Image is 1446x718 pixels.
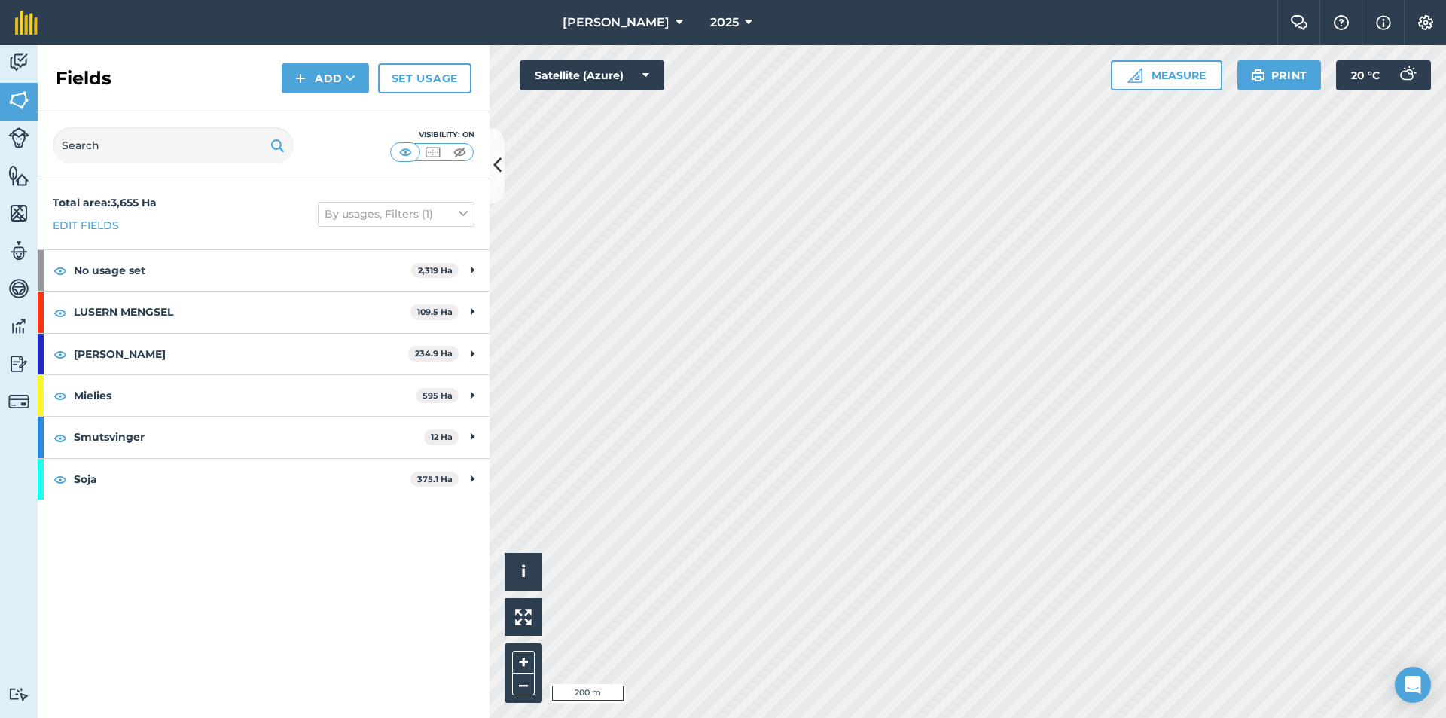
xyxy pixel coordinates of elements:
[521,562,526,581] span: i
[418,265,453,276] strong: 2,319 Ha
[74,292,410,332] strong: LUSERN MENGSEL
[53,345,67,363] img: svg+xml;base64,PHN2ZyB4bWxucz0iaHR0cDovL3d3dy53My5vcmcvMjAwMC9zdmciIHdpZHRoPSIxOCIgaGVpZ2h0PSIyNC...
[423,145,442,160] img: svg+xml;base64,PHN2ZyB4bWxucz0iaHR0cDovL3d3dy53My5vcmcvMjAwMC9zdmciIHdpZHRoPSI1MCIgaGVpZ2h0PSI0MC...
[38,459,490,500] div: Soja375.1 Ha
[8,164,29,187] img: svg+xml;base64,PHN2ZyB4bWxucz0iaHR0cDovL3d3dy53My5vcmcvMjAwMC9zdmciIHdpZHRoPSI1NiIgaGVpZ2h0PSI2MC...
[295,69,306,87] img: svg+xml;base64,PHN2ZyB4bWxucz0iaHR0cDovL3d3dy53My5vcmcvMjAwMC9zdmciIHdpZHRoPSIxNCIgaGVpZ2h0PSIyNC...
[512,651,535,674] button: +
[282,63,369,93] button: Add
[563,14,670,32] span: [PERSON_NAME]
[38,292,490,332] div: LUSERN MENGSEL109.5 Ha
[8,277,29,300] img: svg+xml;base64,PD94bWwgdmVyc2lvbj0iMS4wIiBlbmNvZGluZz0idXRmLTgiPz4KPCEtLSBHZW5lcmF0b3I6IEFkb2JlIE...
[53,196,157,209] strong: Total area : 3,655 Ha
[1127,68,1142,83] img: Ruler icon
[431,432,453,442] strong: 12 Ha
[318,202,474,226] button: By usages, Filters (1)
[8,391,29,412] img: svg+xml;base64,PD94bWwgdmVyc2lvbj0iMS4wIiBlbmNvZGluZz0idXRmLTgiPz4KPCEtLSBHZW5lcmF0b3I6IEFkb2JlIE...
[53,127,294,163] input: Search
[415,348,453,359] strong: 234.9 Ha
[74,334,408,374] strong: [PERSON_NAME]
[53,429,67,447] img: svg+xml;base64,PHN2ZyB4bWxucz0iaHR0cDovL3d3dy53My5vcmcvMjAwMC9zdmciIHdpZHRoPSIxOCIgaGVpZ2h0PSIyNC...
[710,14,739,32] span: 2025
[8,315,29,338] img: svg+xml;base64,PD94bWwgdmVyc2lvbj0iMS4wIiBlbmNvZGluZz0idXRmLTgiPz4KPCEtLSBHZW5lcmF0b3I6IEFkb2JlIE...
[1417,15,1435,30] img: A cog icon
[1376,14,1391,32] img: svg+xml;base64,PHN2ZyB4bWxucz0iaHR0cDovL3d3dy53My5vcmcvMjAwMC9zdmciIHdpZHRoPSIxNyIgaGVpZ2h0PSIxNy...
[38,334,490,374] div: [PERSON_NAME]234.9 Ha
[423,390,453,401] strong: 595 Ha
[1351,60,1380,90] span: 20 ° C
[378,63,471,93] a: Set usage
[8,353,29,375] img: svg+xml;base64,PD94bWwgdmVyc2lvbj0iMS4wIiBlbmNvZGluZz0idXRmLTgiPz4KPCEtLSBHZW5lcmF0b3I6IEFkb2JlIE...
[270,136,285,154] img: svg+xml;base64,PHN2ZyB4bWxucz0iaHR0cDovL3d3dy53My5vcmcvMjAwMC9zdmciIHdpZHRoPSIxOSIgaGVpZ2h0PSIyNC...
[1336,60,1431,90] button: 20 °C
[1111,60,1222,90] button: Measure
[390,129,474,141] div: Visibility: On
[1332,15,1350,30] img: A question mark icon
[450,145,469,160] img: svg+xml;base64,PHN2ZyB4bWxucz0iaHR0cDovL3d3dy53My5vcmcvMjAwMC9zdmciIHdpZHRoPSI1MCIgaGVpZ2h0PSI0MC...
[8,202,29,225] img: svg+xml;base64,PHN2ZyB4bWxucz0iaHR0cDovL3d3dy53My5vcmcvMjAwMC9zdmciIHdpZHRoPSI1NiIgaGVpZ2h0PSI2MC...
[1237,60,1322,90] button: Print
[505,553,542,591] button: i
[53,261,67,280] img: svg+xml;base64,PHN2ZyB4bWxucz0iaHR0cDovL3d3dy53My5vcmcvMjAwMC9zdmciIHdpZHRoPSIxOCIgaGVpZ2h0PSIyNC...
[515,609,532,625] img: Four arrows, one pointing top left, one top right, one bottom right and the last bottom left
[512,674,535,695] button: –
[1290,15,1308,30] img: Two speech bubbles overlapping with the left bubble in the forefront
[1392,60,1422,90] img: svg+xml;base64,PD94bWwgdmVyc2lvbj0iMS4wIiBlbmNvZGluZz0idXRmLTgiPz4KPCEtLSBHZW5lcmF0b3I6IEFkb2JlIE...
[38,250,490,291] div: No usage set2,319 Ha
[8,51,29,74] img: svg+xml;base64,PD94bWwgdmVyc2lvbj0iMS4wIiBlbmNvZGluZz0idXRmLTgiPz4KPCEtLSBHZW5lcmF0b3I6IEFkb2JlIE...
[53,470,67,488] img: svg+xml;base64,PHN2ZyB4bWxucz0iaHR0cDovL3d3dy53My5vcmcvMjAwMC9zdmciIHdpZHRoPSIxOCIgaGVpZ2h0PSIyNC...
[74,417,424,457] strong: Smutsvinger
[1251,66,1265,84] img: svg+xml;base64,PHN2ZyB4bWxucz0iaHR0cDovL3d3dy53My5vcmcvMjAwMC9zdmciIHdpZHRoPSIxOSIgaGVpZ2h0PSIyNC...
[520,60,664,90] button: Satellite (Azure)
[38,417,490,457] div: Smutsvinger12 Ha
[56,66,111,90] h2: Fields
[15,11,38,35] img: fieldmargin Logo
[74,250,411,291] strong: No usage set
[38,375,490,416] div: Mielies595 Ha
[74,459,410,500] strong: Soja
[53,386,67,405] img: svg+xml;base64,PHN2ZyB4bWxucz0iaHR0cDovL3d3dy53My5vcmcvMjAwMC9zdmciIHdpZHRoPSIxOCIgaGVpZ2h0PSIyNC...
[8,240,29,262] img: svg+xml;base64,PD94bWwgdmVyc2lvbj0iMS4wIiBlbmNvZGluZz0idXRmLTgiPz4KPCEtLSBHZW5lcmF0b3I6IEFkb2JlIE...
[396,145,415,160] img: svg+xml;base64,PHN2ZyB4bWxucz0iaHR0cDovL3d3dy53My5vcmcvMjAwMC9zdmciIHdpZHRoPSI1MCIgaGVpZ2h0PSI0MC...
[417,474,453,484] strong: 375.1 Ha
[8,127,29,148] img: svg+xml;base64,PD94bWwgdmVyc2lvbj0iMS4wIiBlbmNvZGluZz0idXRmLTgiPz4KPCEtLSBHZW5lcmF0b3I6IEFkb2JlIE...
[53,304,67,322] img: svg+xml;base64,PHN2ZyB4bWxucz0iaHR0cDovL3d3dy53My5vcmcvMjAwMC9zdmciIHdpZHRoPSIxOCIgaGVpZ2h0PSIyNC...
[8,89,29,112] img: svg+xml;base64,PHN2ZyB4bWxucz0iaHR0cDovL3d3dy53My5vcmcvMjAwMC9zdmciIHdpZHRoPSI1NiIgaGVpZ2h0PSI2MC...
[53,217,119,234] a: Edit fields
[8,687,29,701] img: svg+xml;base64,PD94bWwgdmVyc2lvbj0iMS4wIiBlbmNvZGluZz0idXRmLTgiPz4KPCEtLSBHZW5lcmF0b3I6IEFkb2JlIE...
[417,307,453,317] strong: 109.5 Ha
[74,375,416,416] strong: Mielies
[1395,667,1431,703] div: Open Intercom Messenger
